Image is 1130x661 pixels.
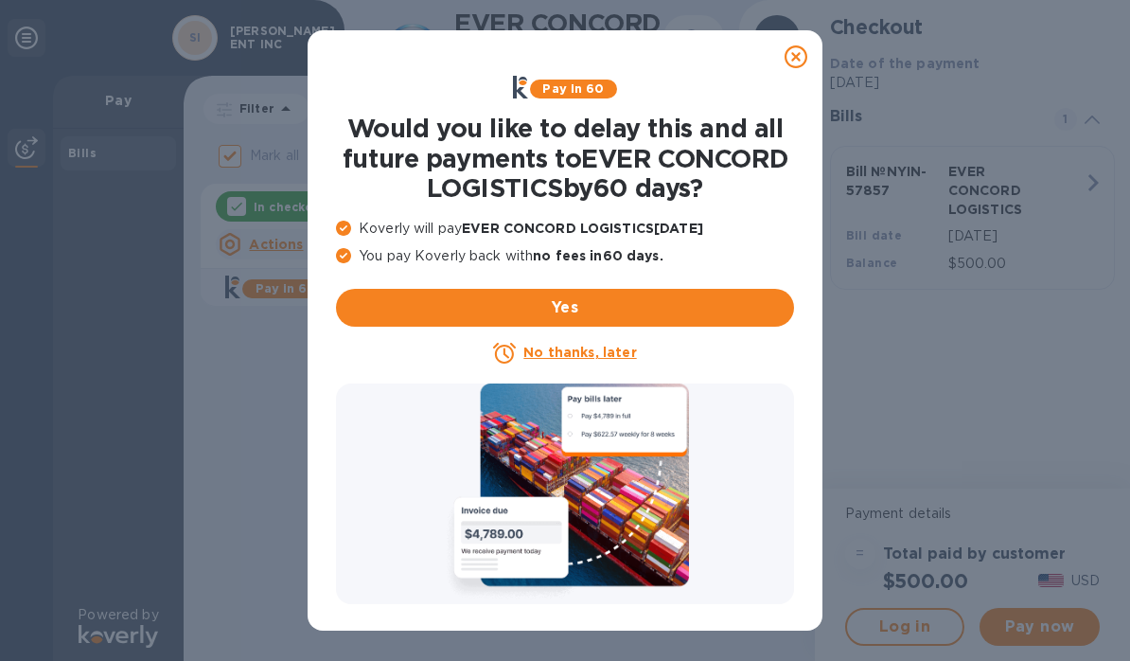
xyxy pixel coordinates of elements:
b: EVER CONCORD LOGISTICS [DATE] [462,221,703,236]
p: You pay Koverly back with [336,246,794,266]
p: Koverly will pay [336,219,794,239]
h1: Would you like to delay this and all future payments to EVER CONCORD LOGISTICS by 60 days ? [336,114,794,204]
b: Pay in 60 [542,81,604,96]
button: Yes [336,289,794,327]
b: no fees in 60 days . [533,248,662,263]
u: No thanks, later [523,345,636,360]
span: Yes [351,296,779,319]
